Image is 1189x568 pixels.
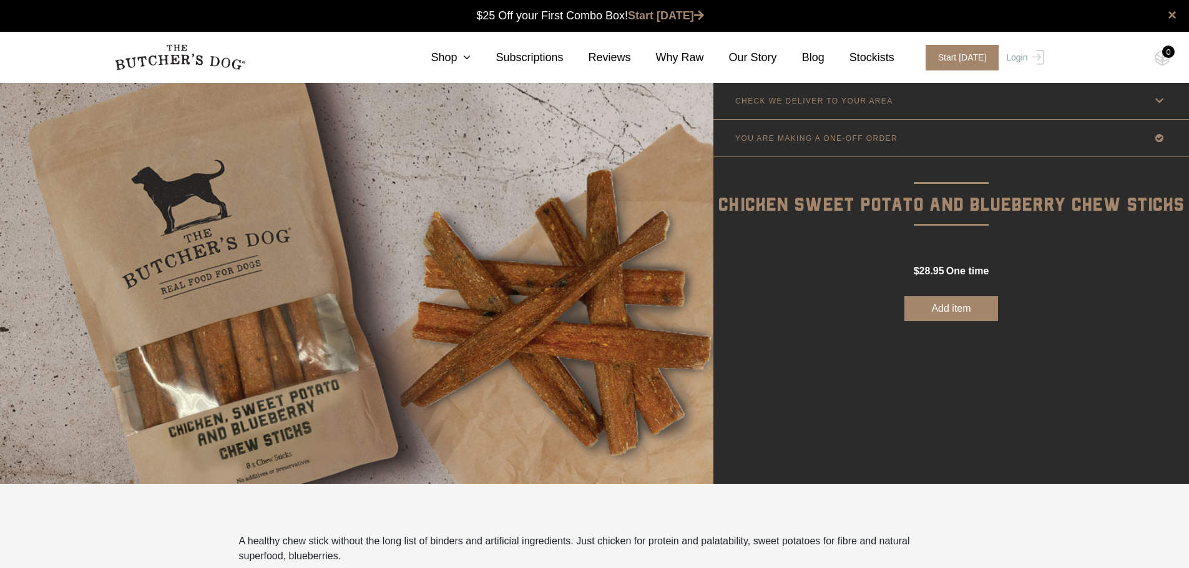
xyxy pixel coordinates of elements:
span: A healthy chew stick without the long list of binders and artificial ingredients. Just chicken fo... [239,536,910,561]
span: $ [914,266,919,276]
p: Chicken Sweet Potato and Blueberry Chew Sticks [713,157,1189,220]
a: Login [1003,45,1044,70]
a: Stockists [824,49,894,66]
a: Shop [406,49,471,66]
a: Reviews [564,49,631,66]
a: Start [DATE] [628,9,704,22]
button: Add item [904,296,998,321]
p: YOU ARE MAKING A ONE-OFF ORDER [735,134,898,143]
div: 0 [1162,46,1175,58]
span: one time [946,266,989,276]
p: CHECK WE DELIVER TO YOUR AREA [735,97,893,105]
span: Start [DATE] [926,45,999,70]
a: close [1168,7,1177,22]
a: YOU ARE MAKING A ONE-OFF ORDER [713,120,1189,156]
a: Why Raw [631,49,704,66]
a: Subscriptions [471,49,563,66]
span: 28.95 [919,266,944,276]
a: CHECK WE DELIVER TO YOUR AREA [713,82,1189,119]
a: Our Story [704,49,777,66]
a: Blog [777,49,824,66]
img: TBD_Cart-Empty.png [1155,50,1170,66]
a: Start [DATE] [913,45,1004,70]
